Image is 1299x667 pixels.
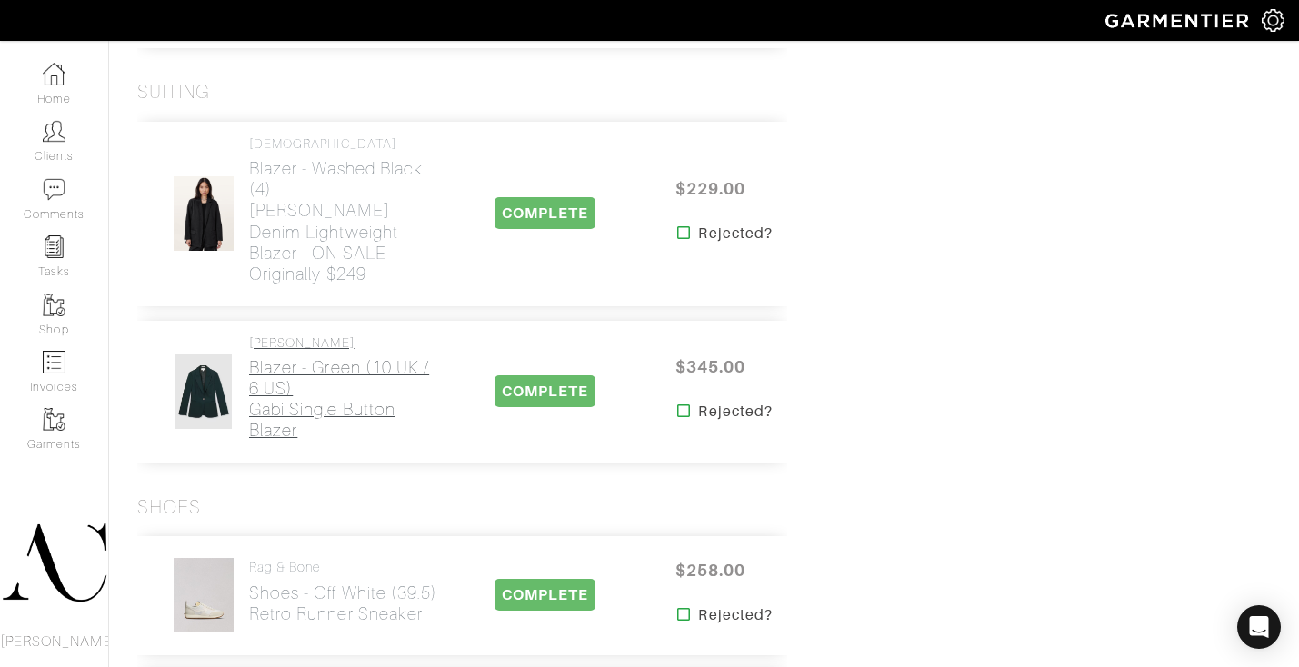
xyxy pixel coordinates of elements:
[249,582,437,624] h2: Shoes - Off White (39.5) Retro Runner Sneaker
[249,335,442,442] a: [PERSON_NAME] Blazer - Green (10 UK / 6 US)Gabi Single Button Blazer
[43,178,65,201] img: comment-icon-a0a6a9ef722e966f86d9cbdc48e553b5cf19dbc54f86b18d962a5391bc8f6eb6.png
[249,560,437,624] a: Rag & Bone Shoes - Off White (39.5)Retro Runner Sneaker
[655,347,764,386] span: $345.00
[249,158,442,284] h2: Blazer - Washed Black (4) [PERSON_NAME] Denim Lightweight Blazer - ON SALE Originally $249
[137,81,210,104] h3: Suiting
[655,169,764,208] span: $229.00
[175,353,233,430] img: TZj5tRCJ5R4T6YitFoDsrmii
[698,223,772,244] strong: Rejected?
[249,357,442,441] h2: Blazer - Green (10 UK / 6 US) Gabi Single Button Blazer
[43,235,65,258] img: reminder-icon-8004d30b9f0a5d33ae49ab947aed9ed385cf756f9e5892f1edd6e32f2345188e.png
[698,401,772,423] strong: Rejected?
[495,375,595,407] span: COMPLETE
[137,496,201,519] h3: Shoes
[173,557,235,633] img: evV2qmzebfAf7YgeytxAYauf
[173,175,235,252] img: nPoqjEyH1xxapJTYxXBSGQnR
[249,560,437,575] h4: Rag & Bone
[43,408,65,431] img: garments-icon-b7da505a4dc4fd61783c78ac3ca0ef83fa9d6f193b1c9dc38574b1d14d53ca28.png
[698,604,772,626] strong: Rejected?
[43,351,65,373] img: orders-icon-0abe47150d42831381b5fb84f609e132dff9fe21cb692f30cb5eec754e2cba89.png
[43,120,65,143] img: clients-icon-6bae9207a08558b7cb47a8932f037763ab4055f8c8b6bfacd5dc20c3e0201464.png
[43,63,65,85] img: dashboard-icon-dbcd8f5a0b271acd01030246c82b418ddd0df26cd7fceb0bd07c9910d44c42f6.png
[249,136,442,152] h4: [DEMOGRAPHIC_DATA]
[1096,5,1262,36] img: garmentier-logo-header-white-b43fb05a5012e4ada735d5af1a66efaba907eab6374d6393d1fbf88cb4ef424d.png
[43,294,65,316] img: garments-icon-b7da505a4dc4fd61783c78ac3ca0ef83fa9d6f193b1c9dc38574b1d14d53ca28.png
[249,136,442,284] a: [DEMOGRAPHIC_DATA] Blazer - Washed Black (4)[PERSON_NAME] Denim Lightweight Blazer - ON SALE Orig...
[1262,9,1284,32] img: gear-icon-white-bd11855cb880d31180b6d7d6211b90ccbf57a29d726f0c71d8c61bd08dd39cc2.png
[1237,605,1281,649] div: Open Intercom Messenger
[655,551,764,590] span: $258.00
[495,579,595,611] span: COMPLETE
[495,197,595,229] span: COMPLETE
[249,335,442,351] h4: [PERSON_NAME]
